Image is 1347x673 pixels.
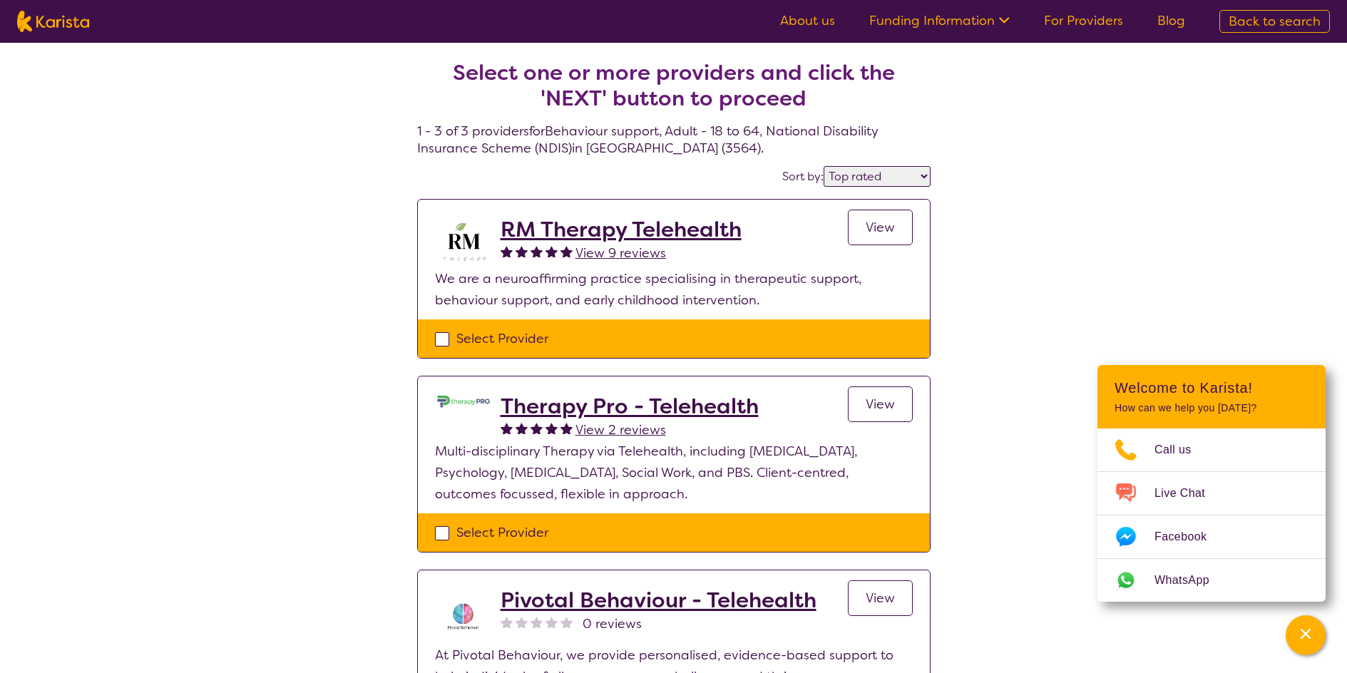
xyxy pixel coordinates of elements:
[531,245,543,257] img: fullstar
[575,242,666,264] a: View 9 reviews
[1097,559,1326,602] a: Web link opens in a new tab.
[1044,12,1123,29] a: For Providers
[546,245,558,257] img: fullstar
[1154,570,1226,591] span: WhatsApp
[435,268,913,311] p: We are a neuroaffirming practice specialising in therapeutic support, behaviour support, and earl...
[848,386,913,422] a: View
[501,245,513,257] img: fullstar
[1097,428,1326,602] ul: Choose channel
[434,60,913,111] h2: Select one or more providers and click the 'NEXT' button to proceed
[516,245,528,257] img: fullstar
[1115,402,1308,414] p: How can we help you [DATE]?
[780,12,835,29] a: About us
[17,11,89,32] img: Karista logo
[1097,365,1326,602] div: Channel Menu
[1157,12,1185,29] a: Blog
[435,587,492,644] img: s8av3rcikle0tbnjpqc8.png
[575,245,666,262] span: View 9 reviews
[501,616,513,628] img: nonereviewstar
[848,210,913,245] a: View
[1115,379,1308,396] h2: Welcome to Karista!
[1229,13,1321,30] span: Back to search
[583,613,642,635] span: 0 reviews
[560,422,573,434] img: fullstar
[435,394,492,409] img: lehxprcbtunjcwin5sb4.jpg
[1154,526,1224,548] span: Facebook
[516,616,528,628] img: nonereviewstar
[560,245,573,257] img: fullstar
[435,217,492,268] img: b3hjthhf71fnbidirs13.png
[1219,10,1330,33] a: Back to search
[417,26,931,157] h4: 1 - 3 of 3 providers for Behaviour support , Adult - 18 to 64 , National Disability Insurance Sch...
[435,441,913,505] p: Multi-disciplinary Therapy via Telehealth, including [MEDICAL_DATA], Psychology, [MEDICAL_DATA], ...
[1154,439,1209,461] span: Call us
[501,587,816,613] a: Pivotal Behaviour - Telehealth
[869,12,1010,29] a: Funding Information
[575,421,666,438] span: View 2 reviews
[1154,483,1222,504] span: Live Chat
[501,217,742,242] a: RM Therapy Telehealth
[866,590,895,607] span: View
[531,422,543,434] img: fullstar
[531,616,543,628] img: nonereviewstar
[516,422,528,434] img: fullstar
[866,396,895,413] span: View
[575,419,666,441] a: View 2 reviews
[866,219,895,236] span: View
[782,169,824,184] label: Sort by:
[1286,615,1326,655] button: Channel Menu
[501,422,513,434] img: fullstar
[546,616,558,628] img: nonereviewstar
[848,580,913,616] a: View
[501,394,759,419] a: Therapy Pro - Telehealth
[546,422,558,434] img: fullstar
[560,616,573,628] img: nonereviewstar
